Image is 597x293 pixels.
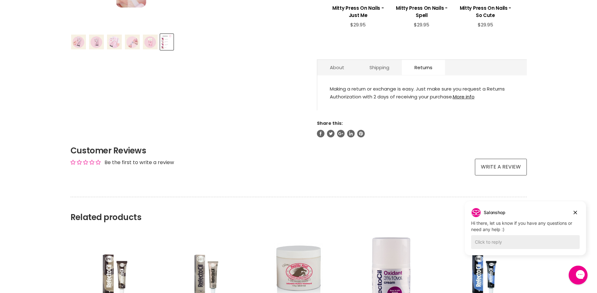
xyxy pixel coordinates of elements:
[317,120,527,137] aside: Share this:
[402,60,445,75] a: Returns
[70,32,307,50] div: Product thumbnails
[414,21,429,28] span: $29.95
[88,34,104,50] button: Mitty Nail Removal Pen
[71,35,86,49] img: Mitty Nail Removal Pen
[107,35,122,49] img: Mitty Nail Removal Pen
[161,35,173,49] img: Mitty Nail Removal Pen
[393,4,450,19] h3: Mitty Press On Nails - Spell
[125,35,140,49] img: Mitty Nail Removal Pen
[453,93,475,100] a: More info
[70,34,87,50] button: Mitty Nail Removal Pen
[143,35,158,49] img: Mitty Nail Removal Pen
[460,200,591,265] iframe: Gorgias live chat campaigns
[70,145,527,156] h2: Customer Reviews
[478,21,493,28] span: $29.95
[124,34,140,50] button: Mitty Nail Removal Pen
[70,159,101,166] div: Average rating is 0.00 stars
[106,34,122,50] button: Mitty Nail Removal Pen
[317,60,357,75] a: About
[357,60,402,75] a: Shipping
[317,120,343,126] span: Share this:
[350,21,366,28] span: $29.95
[475,159,527,175] a: Write a review
[142,34,158,50] button: Mitty Nail Removal Pen
[566,263,591,287] iframe: Gorgias live chat messenger
[330,85,514,101] div: Making a return or exchange is easy. Just make sure you request a Returns Authorization with 2 da...
[329,4,387,19] h3: Mitty Press On Nails - Just Me
[457,4,514,19] h3: Mitty Press On Nails - So Cute
[70,197,527,222] h2: Related products
[160,34,173,50] button: Mitty Nail Removal Pen
[89,35,104,49] img: Mitty Nail Removal Pen
[104,159,174,166] div: Be the first to write a review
